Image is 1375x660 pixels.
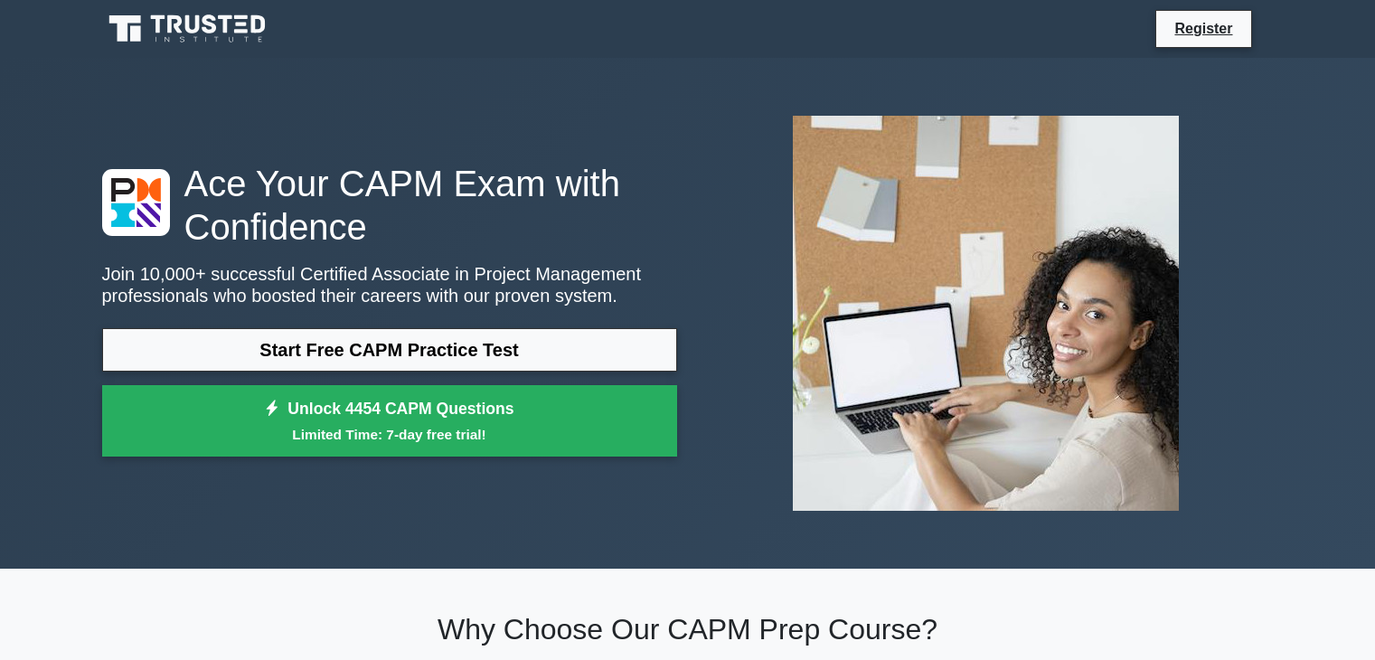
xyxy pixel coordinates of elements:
p: Join 10,000+ successful Certified Associate in Project Management professionals who boosted their... [102,263,677,306]
a: Register [1163,17,1243,40]
h1: Ace Your CAPM Exam with Confidence [102,162,677,249]
a: Start Free CAPM Practice Test [102,328,677,372]
small: Limited Time: 7-day free trial! [125,424,655,445]
a: Unlock 4454 CAPM QuestionsLimited Time: 7-day free trial! [102,385,677,457]
h2: Why Choose Our CAPM Prep Course? [102,612,1274,646]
